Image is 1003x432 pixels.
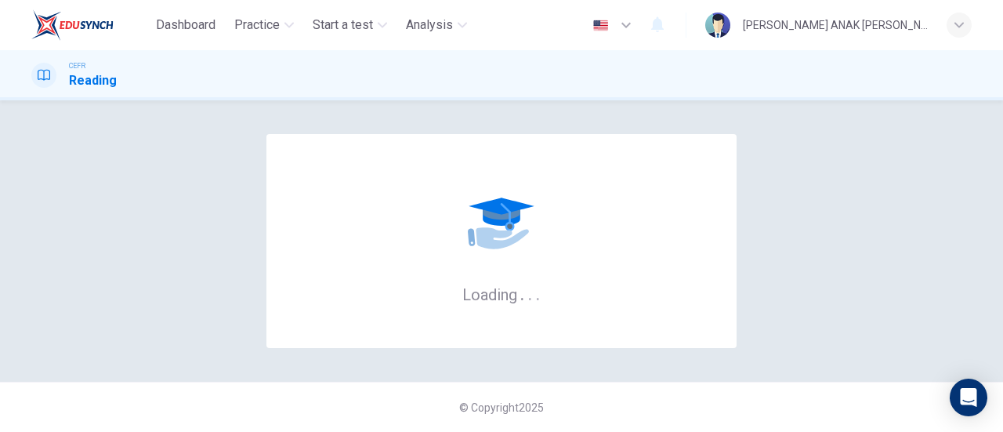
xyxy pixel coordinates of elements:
[406,16,453,34] span: Analysis
[228,11,300,39] button: Practice
[31,9,114,41] img: EduSynch logo
[306,11,393,39] button: Start a test
[743,16,928,34] div: [PERSON_NAME] ANAK [PERSON_NAME]
[150,11,222,39] button: Dashboard
[459,401,544,414] span: © Copyright 2025
[313,16,373,34] span: Start a test
[527,280,533,306] h6: .
[69,60,85,71] span: CEFR
[156,16,215,34] span: Dashboard
[69,71,117,90] h1: Reading
[705,13,730,38] img: Profile picture
[400,11,473,39] button: Analysis
[234,16,280,34] span: Practice
[462,284,541,304] h6: Loading
[31,9,150,41] a: EduSynch logo
[591,20,610,31] img: en
[950,379,987,416] div: Open Intercom Messenger
[535,280,541,306] h6: .
[520,280,525,306] h6: .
